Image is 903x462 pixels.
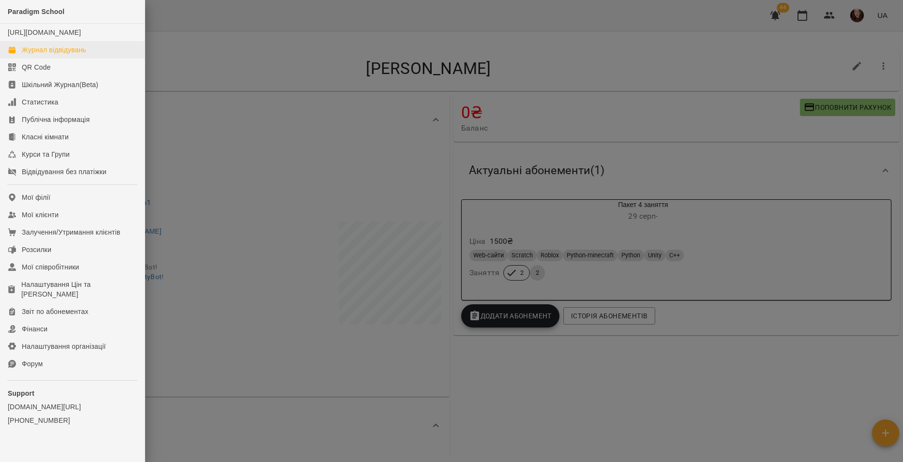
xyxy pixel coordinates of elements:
[8,388,137,398] p: Support
[22,97,59,107] div: Статистика
[8,402,137,412] a: [DOMAIN_NAME][URL]
[22,45,86,55] div: Журнал відвідувань
[8,29,81,36] a: [URL][DOMAIN_NAME]
[22,342,106,351] div: Налаштування організації
[22,193,50,202] div: Мої філії
[22,115,90,124] div: Публічна інформація
[22,262,79,272] div: Мої співробітники
[22,359,43,369] div: Форум
[22,307,89,316] div: Звіт по абонементах
[22,210,59,220] div: Мої клієнти
[22,227,120,237] div: Залучення/Утримання клієнтів
[22,324,47,334] div: Фінанси
[8,8,64,15] span: Paradigm School
[22,167,106,177] div: Відвідування без платіжки
[22,132,69,142] div: Класні кімнати
[8,416,137,425] a: [PHONE_NUMBER]
[22,245,51,254] div: Розсилки
[22,62,51,72] div: QR Code
[22,149,70,159] div: Курси та Групи
[22,80,98,89] div: Шкільний Журнал(Beta)
[21,280,137,299] div: Налаштування Цін та [PERSON_NAME]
